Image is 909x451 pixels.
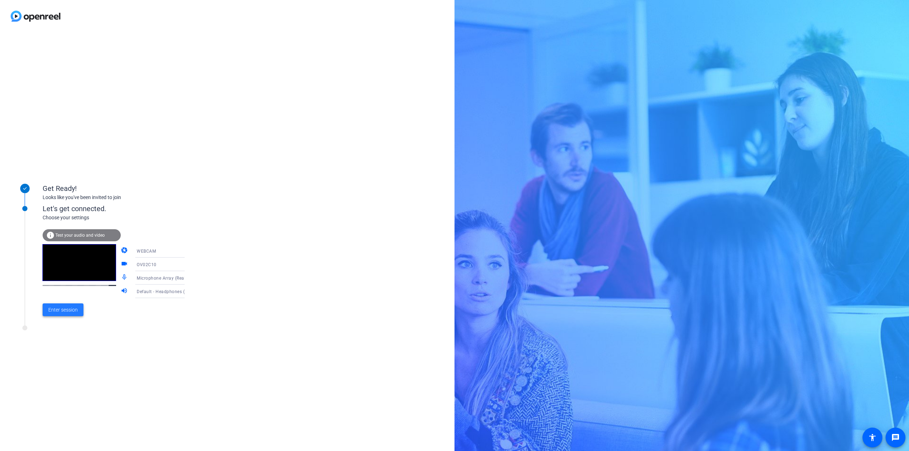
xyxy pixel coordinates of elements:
mat-icon: videocam [121,260,129,269]
mat-icon: accessibility [868,433,877,442]
div: Choose your settings [43,214,199,221]
span: OV02C10 [137,262,157,267]
mat-icon: message [891,433,900,442]
span: WEBCAM [137,249,156,254]
span: Microphone Array (Realtek(R) Audio) [137,275,213,281]
div: Let's get connected. [43,203,199,214]
mat-icon: info [46,231,55,240]
mat-icon: mic_none [121,274,129,282]
span: Default - Headphones (Realtek(R) Audio) [137,288,221,294]
div: Looks like you've been invited to join [43,194,185,201]
mat-icon: volume_up [121,287,129,296]
div: Get Ready! [43,183,185,194]
mat-icon: camera [121,247,129,255]
button: Enter session [43,303,83,316]
span: Enter session [48,306,78,314]
span: Test your audio and video [55,233,105,238]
